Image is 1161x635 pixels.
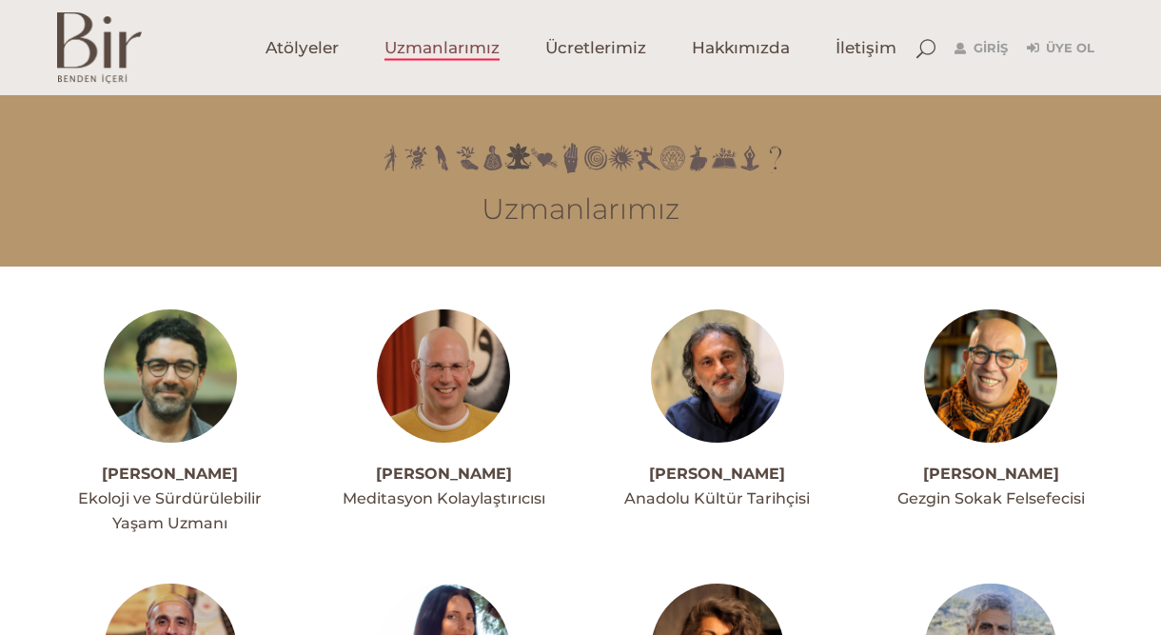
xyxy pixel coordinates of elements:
span: Hakkımızda [692,37,790,59]
a: [PERSON_NAME] [649,465,785,483]
span: Ekoloji ve Sürdürülebilir Yaşam Uzmanı [78,489,262,532]
h3: Uzmanlarımız [57,192,1104,227]
img: alinakiprofil--300x300.jpg [924,309,1057,443]
span: Gezgin Sokak Felsefecisi [897,489,1085,507]
span: Ücretlerimiz [545,37,646,59]
span: İletişim [836,37,896,59]
a: [PERSON_NAME] [923,465,1059,483]
a: Üye Ol [1027,37,1094,60]
img: meditasyon-ahmet-1-300x300.jpg [377,309,510,443]
a: [PERSON_NAME] [376,465,512,483]
img: Ali_Canip_Olgunlu_003_copy-300x300.jpg [651,309,784,443]
a: [PERSON_NAME] [102,465,238,483]
span: Uzmanlarımız [384,37,500,59]
span: Anadolu Kültür Tarihçisi [624,489,810,507]
span: Atölyeler [266,37,339,59]
a: Giriş [954,37,1008,60]
img: ahmetacarprofil--300x300.jpg [104,309,237,443]
span: Meditasyon Kolaylaştırıcısı [343,489,545,507]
